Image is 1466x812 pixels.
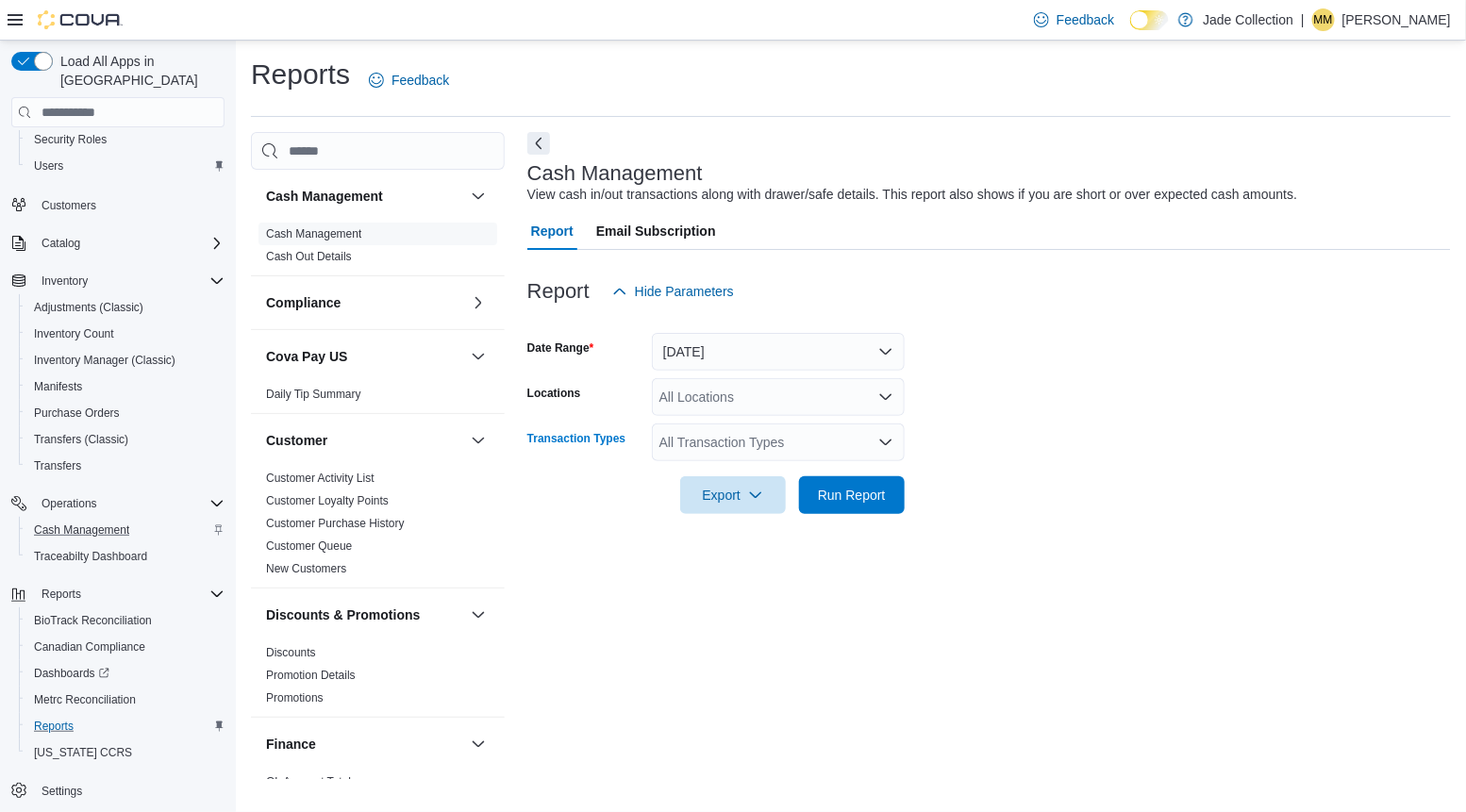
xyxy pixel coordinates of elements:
span: Discounts [266,645,316,660]
span: Report [531,212,574,250]
p: Jade Collection [1203,8,1293,31]
span: BioTrack Reconciliation [34,613,152,628]
span: Inventory Count [34,326,114,341]
span: Load All Apps in [GEOGRAPHIC_DATA] [53,52,225,90]
a: Transfers [26,455,89,477]
button: Manifests [19,373,232,400]
a: BioTrack Reconciliation [26,609,159,632]
span: Inventory Manager (Classic) [26,349,225,372]
button: Reports [34,583,89,605]
button: Traceabilty Dashboard [19,543,232,570]
span: Security Roles [26,128,225,151]
span: Traceabilty Dashboard [26,545,225,568]
a: Customer Purchase History [266,517,405,530]
button: Open list of options [878,389,893,405]
button: Discounts & Promotions [467,604,490,626]
a: Cash Management [26,519,137,541]
button: Transfers (Classic) [19,426,232,453]
span: Inventory Manager (Classic) [34,353,175,368]
a: Security Roles [26,128,114,151]
button: Adjustments (Classic) [19,294,232,321]
h3: Cova Pay US [266,347,347,366]
button: Export [680,476,786,514]
span: Dark Mode [1130,30,1131,31]
button: Cash Management [19,517,232,543]
h1: Reports [251,56,350,93]
a: Settings [34,780,90,803]
h3: Report [527,280,590,303]
a: Manifests [26,375,90,398]
button: Customer [467,429,490,452]
div: Discounts & Promotions [251,641,505,717]
button: Inventory Manager (Classic) [19,347,232,373]
span: Inventory [42,273,88,289]
button: Metrc Reconciliation [19,687,232,713]
a: Reports [26,715,81,737]
button: Catalog [34,232,88,255]
button: Inventory [34,270,95,292]
button: Cash Management [467,185,490,207]
span: Customers [42,198,96,213]
a: Feedback [361,61,457,99]
a: Users [26,155,71,177]
a: New Customers [266,562,346,575]
span: [US_STATE] CCRS [34,745,132,760]
span: Settings [42,784,82,799]
a: Customer Loyalty Points [266,494,389,507]
p: [PERSON_NAME] [1342,8,1451,31]
button: Cova Pay US [467,345,490,368]
span: New Customers [266,561,346,576]
a: Daily Tip Summary [266,388,361,401]
a: Traceabilty Dashboard [26,545,155,568]
a: Promotions [266,691,324,704]
label: Date Range [527,340,594,356]
span: Email Subscription [596,212,716,250]
a: Customers [34,194,104,217]
button: Transfers [19,453,232,479]
span: Transfers [34,458,81,473]
span: Feedback [1057,10,1114,29]
span: Reports [26,715,225,737]
a: Metrc Reconciliation [26,688,143,711]
button: Reports [19,713,232,739]
span: Dashboards [26,662,225,685]
a: GL Account Totals [266,775,357,788]
button: Users [19,153,232,179]
button: Hide Parameters [605,273,741,310]
h3: Cash Management [266,187,383,206]
div: Monica McKenzie [1312,8,1335,31]
span: Operations [34,492,225,515]
span: GL Account Totals [266,774,357,789]
a: [US_STATE] CCRS [26,741,140,764]
label: Locations [527,386,581,401]
div: Cova Pay US [251,383,505,413]
div: Cash Management [251,223,505,275]
span: Traceabilty Dashboard [34,549,147,564]
span: Cash Management [26,519,225,541]
button: Finance [467,733,490,755]
h3: Compliance [266,293,341,312]
span: Purchase Orders [26,402,225,424]
span: Customer Loyalty Points [266,493,389,508]
span: Security Roles [34,132,107,147]
button: Canadian Compliance [19,634,232,660]
button: Inventory [4,268,232,294]
span: Transfers [26,455,225,477]
a: Cash Out Details [266,250,352,263]
span: Reports [34,719,74,734]
span: Adjustments (Classic) [26,296,225,319]
button: Purchase Orders [19,400,232,426]
span: Reports [42,587,81,602]
button: Customers [4,191,232,218]
h3: Customer [266,431,327,450]
label: Transaction Types [527,431,625,446]
span: Inventory [34,270,225,292]
a: Customer Activity List [266,472,375,485]
span: Daily Tip Summary [266,387,361,402]
span: BioTrack Reconciliation [26,609,225,632]
button: [DATE] [652,333,905,371]
button: Finance [266,735,463,754]
span: Transfers (Classic) [34,432,128,447]
span: Canadian Compliance [26,636,225,658]
button: Compliance [266,293,463,312]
